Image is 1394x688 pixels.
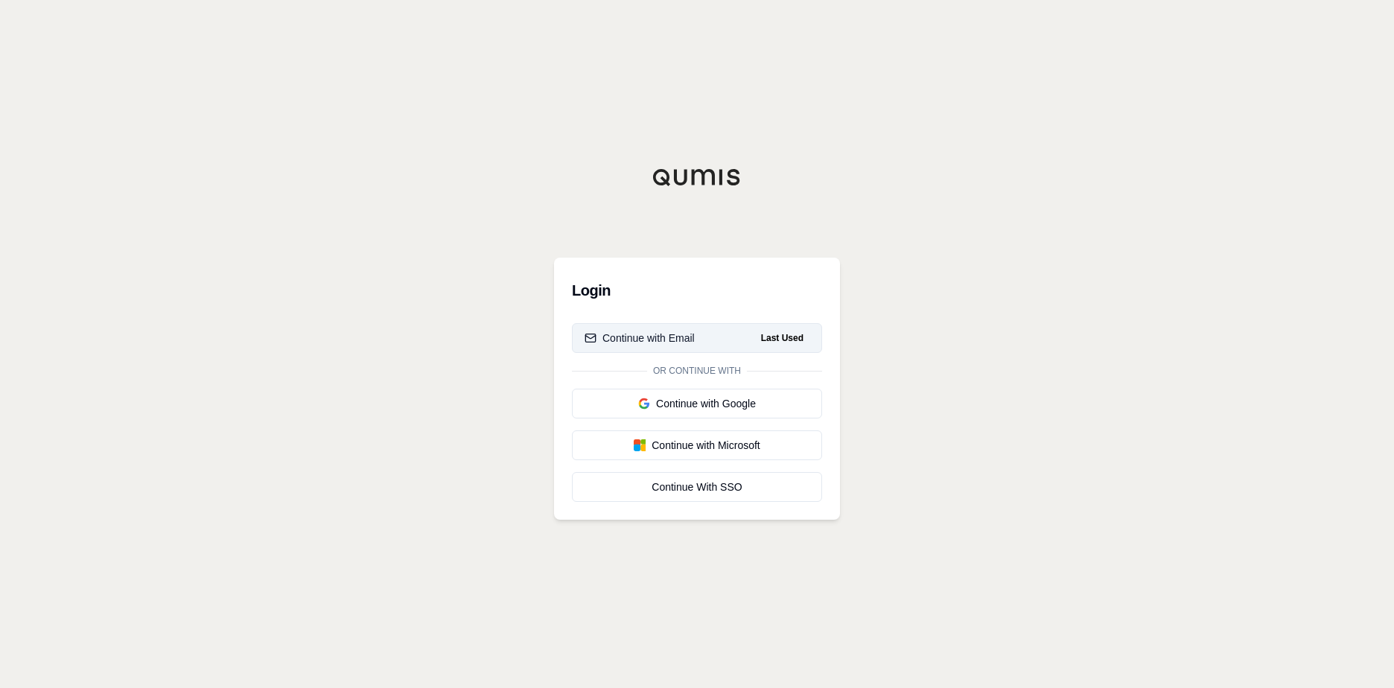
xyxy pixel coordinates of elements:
div: Continue with Microsoft [585,438,809,453]
span: Last Used [755,329,809,347]
img: Qumis [652,168,742,186]
button: Continue with Google [572,389,822,418]
div: Continue with Email [585,331,695,345]
div: Continue With SSO [585,480,809,494]
button: Continue with EmailLast Used [572,323,822,353]
div: Continue with Google [585,396,809,411]
span: Or continue with [647,365,747,377]
button: Continue with Microsoft [572,430,822,460]
a: Continue With SSO [572,472,822,502]
h3: Login [572,275,822,305]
